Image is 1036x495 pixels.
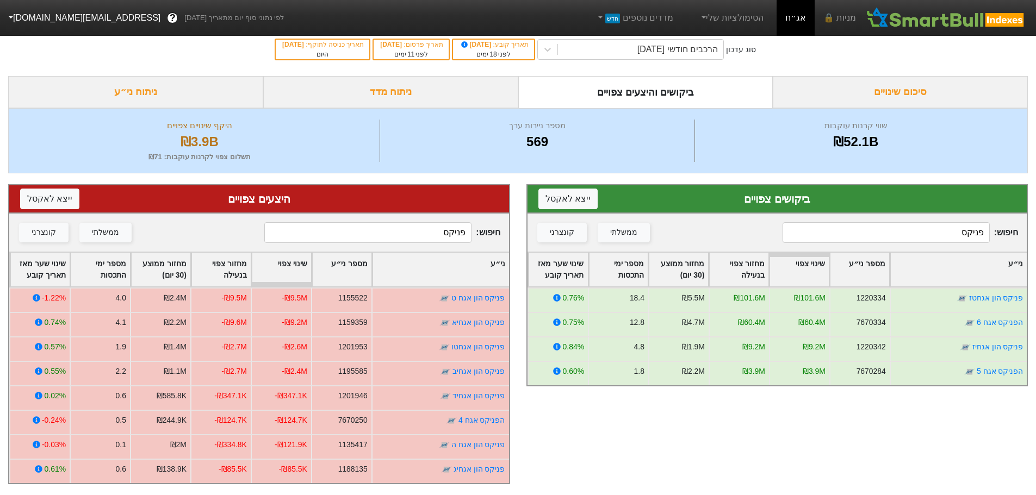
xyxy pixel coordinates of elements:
[451,440,505,449] a: פניקס הון אגח ה
[681,317,704,328] div: ₪4.7M
[637,43,718,56] div: הרכבים חודשי [DATE]
[977,367,1023,375] a: הפניקס אגח 5
[770,253,829,286] div: Toggle SortBy
[10,253,70,286] div: Toggle SortBy
[279,463,307,475] div: -₪85.5K
[214,390,247,402] div: -₪347.1K
[263,76,518,108] div: ניתוח מדד
[537,223,587,242] button: קונצרני
[783,222,990,243] input: 96 רשומות...
[452,367,505,375] a: פניקס הון אגחיב
[8,76,263,108] div: ניתוח ני״ע
[783,222,1018,243] span: חיפוש :
[964,317,975,328] img: tase link
[538,191,1016,207] div: ביקושים צפויים
[794,292,825,304] div: ₪101.6M
[742,366,765,377] div: ₪3.9M
[856,292,885,304] div: 1220334
[221,366,247,377] div: -₪2.7M
[22,132,377,152] div: ₪3.9B
[170,439,187,450] div: ₪2M
[380,41,404,48] span: [DATE]
[338,415,368,426] div: 7670250
[742,341,765,353] div: ₪9.2M
[45,390,66,402] div: 0.02%
[451,342,505,351] a: פניקס הון אגחטו
[157,390,187,402] div: ₪585.8K
[562,366,584,377] div: 0.60%
[264,222,472,243] input: 473 רשומות...
[734,292,765,304] div: ₪101.6M
[439,317,450,328] img: tase link
[45,341,66,353] div: 0.57%
[726,44,756,55] div: סוג עדכון
[956,293,967,304] img: tase link
[550,227,574,239] div: קונצרני
[440,366,451,377] img: tase link
[282,366,307,377] div: -₪2.4M
[972,342,1023,351] a: פניקס הון אגחיז
[802,341,825,353] div: ₪9.2M
[264,222,500,243] span: חיפוש :
[452,391,505,400] a: פניקס הון אגחיד
[439,342,450,353] img: tase link
[977,318,1023,327] a: הפניקס אגח 6
[379,49,443,59] div: לפני ימים
[42,415,66,426] div: -0.24%
[773,76,1028,108] div: סיכום שינויים
[116,366,126,377] div: 2.2
[275,439,307,450] div: -₪121.9K
[32,227,56,239] div: קונצרני
[164,292,187,304] div: ₪2.4M
[214,439,247,450] div: -₪334.8K
[338,439,368,450] div: 1135417
[282,341,307,353] div: -₪2.6M
[598,223,650,242] button: ממשלתי
[865,7,1027,29] img: SmartBull
[221,292,247,304] div: -₪9.5M
[312,253,371,286] div: Toggle SortBy
[221,317,247,328] div: -₪9.6M
[221,341,247,353] div: -₪2.7M
[22,120,377,132] div: היקף שינויים צפויים
[338,341,368,353] div: 1201953
[116,390,126,402] div: 0.6
[338,317,368,328] div: 1159359
[407,51,414,58] span: 11
[338,292,368,304] div: 1155522
[890,253,1027,286] div: Toggle SortBy
[116,439,126,450] div: 0.1
[681,366,704,377] div: ₪2.2M
[518,76,773,108] div: ביקושים והיצעים צפויים
[42,292,66,304] div: -1.22%
[184,12,284,23] span: לפי נתוני סוף יום מתאריך [DATE]
[451,293,505,302] a: פניקס הון אגח ט
[79,223,132,242] button: ממשלתי
[22,152,377,162] div: תשלום צפוי לקרנות עוקבות : ₪71
[634,341,644,353] div: 4.8
[629,292,644,304] div: 18.4
[458,40,529,49] div: תאריך קובע :
[281,40,364,49] div: תאריך כניסה לתוקף :
[634,366,644,377] div: 1.8
[383,120,692,132] div: מספר ניירות ערך
[446,415,457,426] img: tase link
[856,366,885,377] div: 7670284
[610,227,637,239] div: ממשלתי
[338,390,368,402] div: 1201946
[440,391,451,402] img: tase link
[20,191,498,207] div: היצעים צפויים
[170,11,176,26] span: ?
[681,341,704,353] div: ₪1.9M
[452,318,505,327] a: פניקס הון אגחיא
[116,463,126,475] div: 0.6
[458,49,529,59] div: לפני ימים
[649,253,708,286] div: Toggle SortBy
[157,463,187,475] div: ₪138.9K
[454,465,505,473] a: פניקס הון אגחיג
[338,366,368,377] div: 1195585
[460,41,493,48] span: [DATE]
[45,366,66,377] div: 0.55%
[605,14,620,23] span: חדש
[131,253,190,286] div: Toggle SortBy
